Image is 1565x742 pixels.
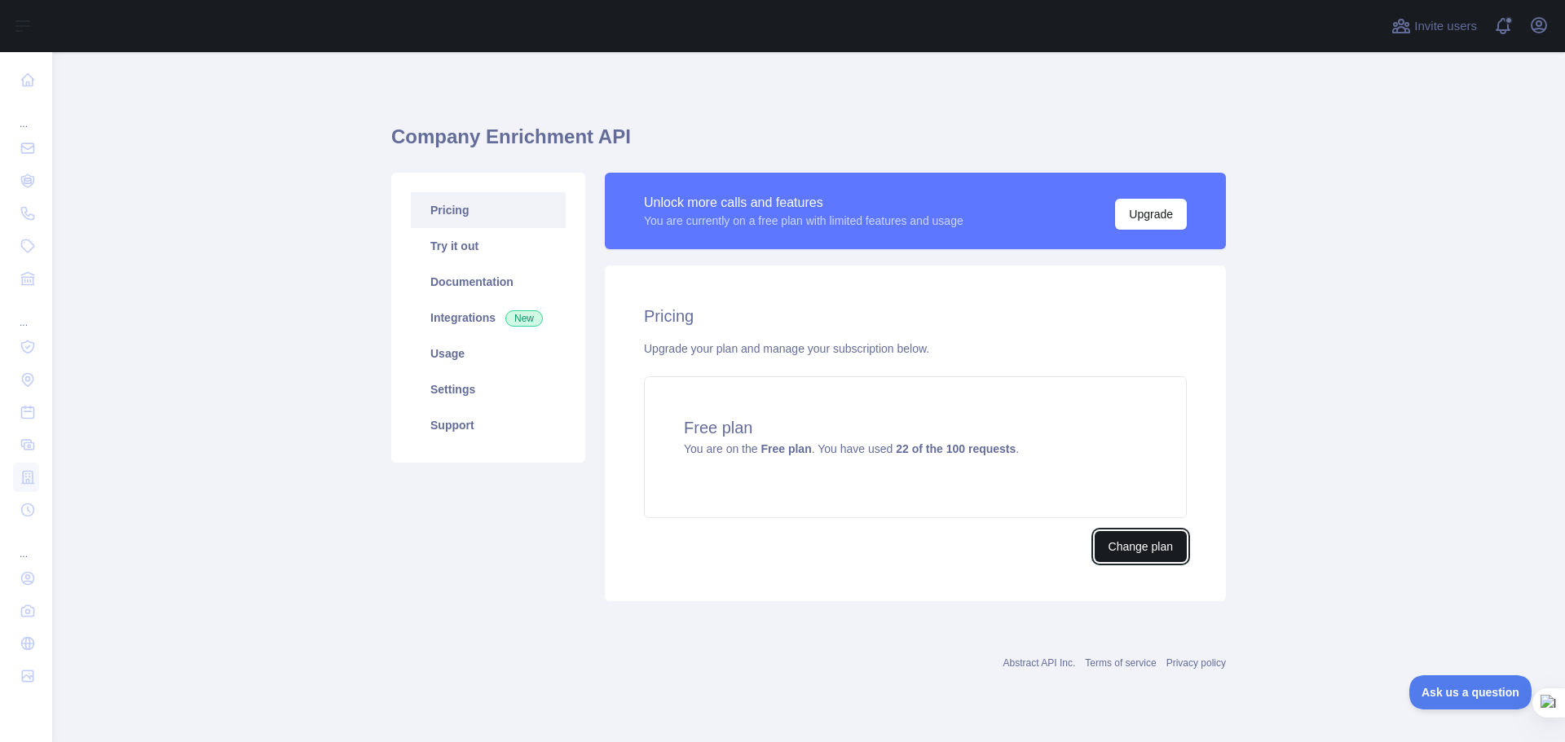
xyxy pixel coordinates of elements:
[1388,13,1480,39] button: Invite users
[760,442,811,455] strong: Free plan
[13,98,39,130] div: ...
[13,528,39,560] div: ...
[1166,657,1226,669] a: Privacy policy
[1003,657,1076,669] a: Abstract API Inc.
[411,228,566,264] a: Try it out
[13,296,39,329] div: ...
[1414,17,1477,36] span: Invite users
[411,407,566,443] a: Support
[644,193,963,213] div: Unlock more calls and features
[505,310,543,327] span: New
[644,305,1187,327] h2: Pricing
[391,124,1226,163] h1: Company Enrichment API
[1115,199,1187,230] button: Upgrade
[1095,531,1187,562] button: Change plan
[411,336,566,371] a: Usage
[411,192,566,228] a: Pricing
[684,442,1019,455] span: You are on the . You have used .
[896,442,1016,455] strong: 22 of the 100 requests
[411,264,566,300] a: Documentation
[1085,657,1156,669] a: Terms of service
[411,300,566,336] a: Integrations New
[684,416,1147,439] h4: Free plan
[411,371,566,407] a: Settings
[1409,675,1532,709] iframe: Toggle Customer Support
[644,340,1187,357] div: Upgrade your plan and manage your subscription below.
[644,213,963,229] div: You are currently on a free plan with limited features and usage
